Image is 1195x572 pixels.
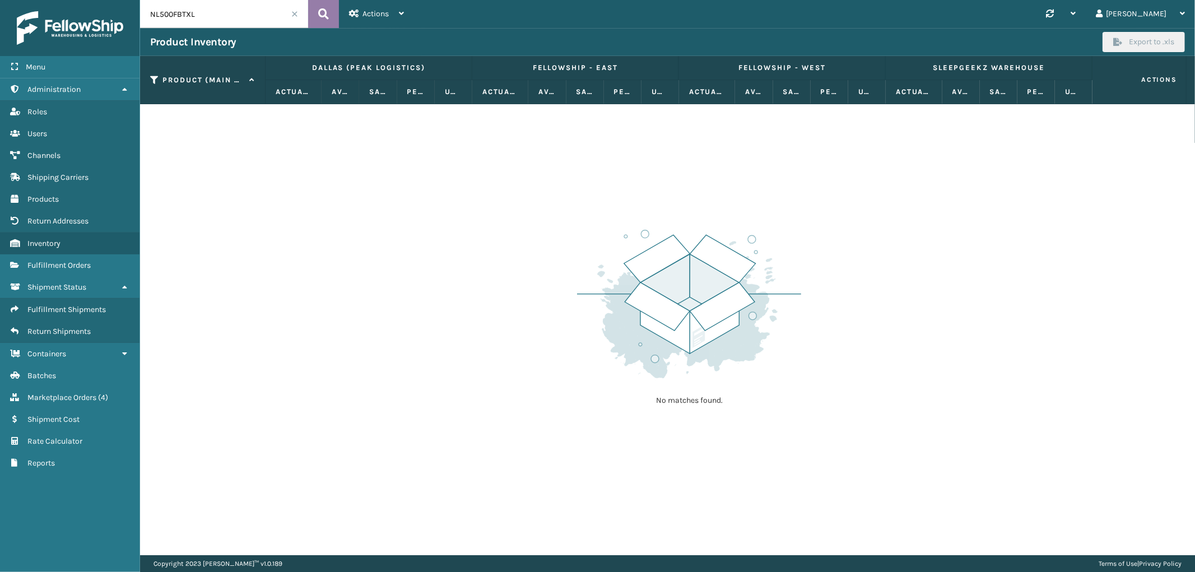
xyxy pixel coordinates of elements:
[27,239,61,248] span: Inventory
[538,87,555,97] label: Available
[369,87,386,97] label: Safety
[27,194,59,204] span: Products
[858,87,875,97] label: Unallocated
[407,87,424,97] label: Pending
[482,87,518,97] label: Actual Quantity
[27,458,55,468] span: Reports
[652,87,668,97] label: Unallocated
[1139,560,1182,568] a: Privacy Policy
[952,87,969,97] label: Available
[745,87,762,97] label: Available
[445,87,462,97] label: Unallocated
[1099,560,1137,568] a: Terms of Use
[614,87,631,97] label: Pending
[27,173,89,182] span: Shipping Carriers
[27,349,66,359] span: Containers
[362,9,389,18] span: Actions
[27,305,106,314] span: Fulfillment Shipments
[27,85,81,94] span: Administration
[154,555,282,572] p: Copyright 2023 [PERSON_NAME]™ v 1.0.189
[482,63,668,73] label: Fellowship - East
[1103,32,1185,52] button: Export to .xls
[276,87,311,97] label: Actual Quantity
[27,371,56,380] span: Batches
[27,261,91,270] span: Fulfillment Orders
[27,282,86,292] span: Shipment Status
[332,87,348,97] label: Available
[689,63,875,73] label: Fellowship - West
[150,35,236,49] h3: Product Inventory
[1065,87,1082,97] label: Unallocated
[27,393,96,402] span: Marketplace Orders
[27,151,61,160] span: Channels
[689,87,725,97] label: Actual Quantity
[27,436,82,446] span: Rate Calculator
[783,87,800,97] label: Safety
[26,62,45,72] span: Menu
[27,327,91,336] span: Return Shipments
[821,87,838,97] label: Pending
[27,415,80,424] span: Shipment Cost
[1099,555,1182,572] div: |
[27,107,47,117] span: Roles
[27,216,89,226] span: Return Addresses
[576,87,593,97] label: Safety
[896,87,932,97] label: Actual Quantity
[1096,71,1184,89] span: Actions
[990,87,1007,97] label: Safety
[27,129,47,138] span: Users
[1027,87,1044,97] label: Pending
[17,11,123,45] img: logo
[98,393,108,402] span: ( 4 )
[276,63,462,73] label: Dallas (Peak Logistics)
[162,75,244,85] label: Product (MAIN SKU)
[896,63,1082,73] label: SleepGeekz Warehouse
